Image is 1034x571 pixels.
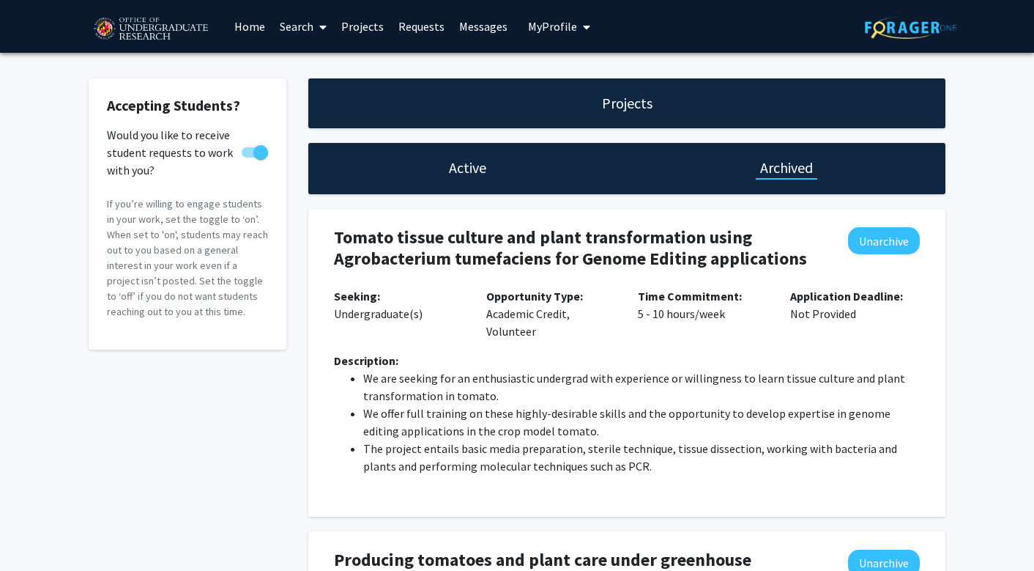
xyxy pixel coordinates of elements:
[363,440,920,475] li: The project entails basic media preparation, sterile technique, tissue dissection, working with b...
[638,287,768,323] p: 5 - 10 hours/week
[486,289,583,303] b: Opportunity Type:
[11,505,62,560] iframe: Chat
[107,97,268,114] h2: Accepting Students?
[760,158,813,178] h1: Archived
[865,16,956,39] img: ForagerOne Logo
[486,287,617,340] p: Academic Credit, Volunteer
[602,93,652,114] h1: Projects
[449,158,486,178] h1: Active
[391,1,452,52] a: Requests
[107,196,268,320] p: If you’re willing to engage students in your work, set the toggle to ‘on’. When set to 'on', stud...
[227,1,272,52] a: Home
[272,1,334,52] a: Search
[848,227,920,254] button: Unarchive
[363,369,920,405] li: We are seeking for an enthusiastic undergrad with experience or willingness to learn tissue cultu...
[107,126,236,179] span: Would you like to receive student requests to work with you?
[790,287,920,323] p: Not Provided
[334,1,391,52] a: Projects
[334,227,814,270] h4: Tomato tissue culture and plant transformation using Agrobacterium tumefaciens for Genome Editing...
[334,289,380,303] b: Seeking:
[363,405,920,440] li: We offer full training on these highly-desirable skills and the opportunity to develop expertise ...
[334,287,464,323] p: Undergraduate(s)
[638,289,742,303] b: Time Commitment:
[89,11,212,48] img: University of Maryland Logo
[334,352,920,369] div: Description:
[790,289,903,303] b: Application Deadline:
[528,19,577,34] span: My Profile
[452,1,515,52] a: Messages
